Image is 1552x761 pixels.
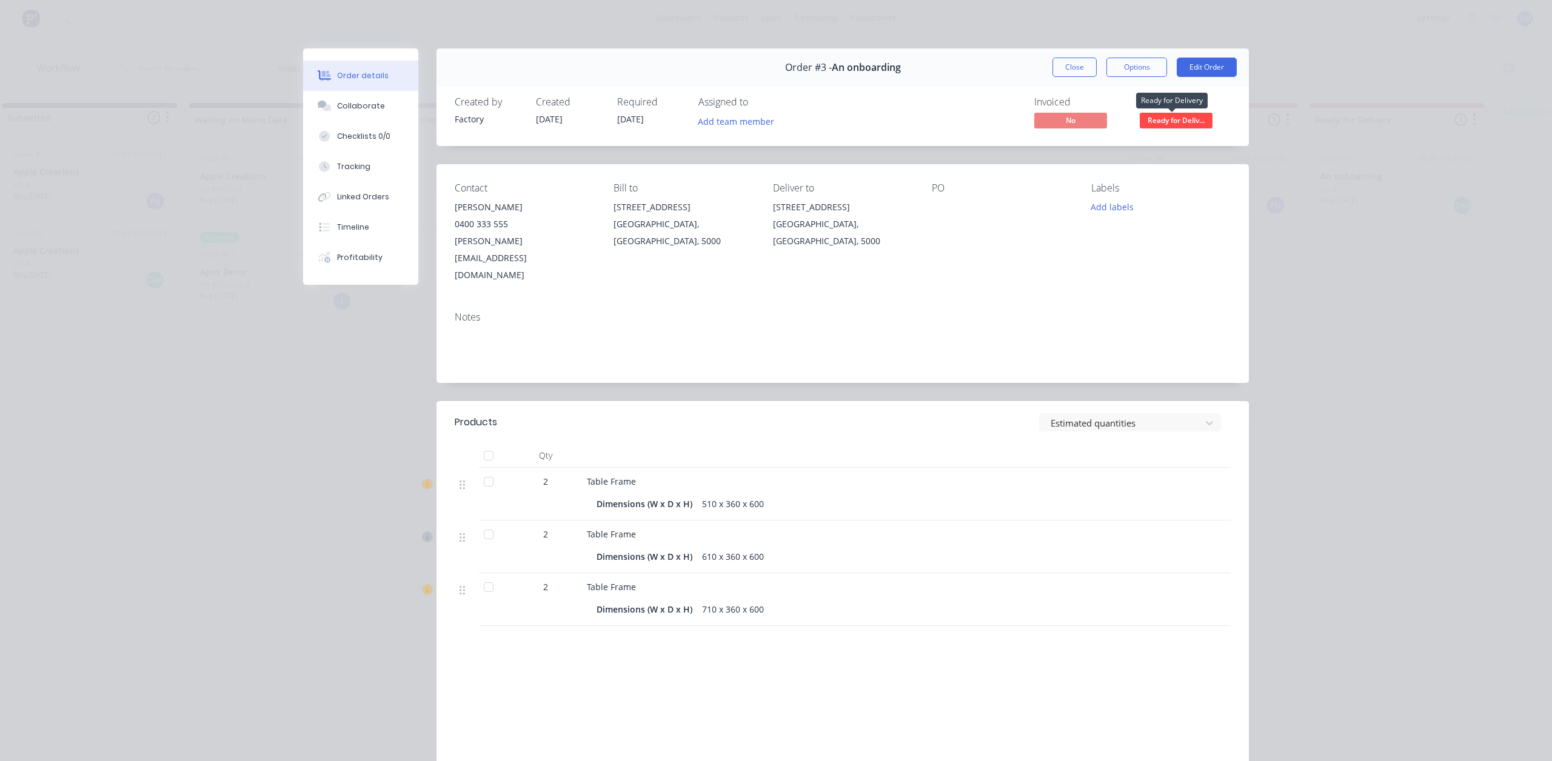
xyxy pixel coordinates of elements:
[698,96,820,108] div: Assigned to
[1034,96,1125,108] div: Invoiced
[303,61,418,91] button: Order details
[455,216,594,233] div: 0400 333 555
[773,199,912,216] div: [STREET_ADDRESS]
[303,91,418,121] button: Collaborate
[597,495,697,513] div: Dimensions (W x D x H)
[455,113,521,125] div: Factory
[697,548,769,565] div: 610 x 360 x 600
[1177,58,1237,77] button: Edit Order
[509,444,582,468] div: Qty
[455,199,594,216] div: [PERSON_NAME]
[337,191,389,202] div: Linked Orders
[1106,58,1167,77] button: Options
[773,199,912,250] div: [STREET_ADDRESS][GEOGRAPHIC_DATA], [GEOGRAPHIC_DATA], 5000
[697,495,769,513] div: 510 x 360 x 600
[1052,58,1097,77] button: Close
[1091,182,1231,194] div: Labels
[543,528,548,540] span: 2
[303,121,418,151] button: Checklists 0/0
[785,62,832,73] span: Order #3 -
[597,548,697,565] div: Dimensions (W x D x H)
[698,113,781,129] button: Add team member
[303,182,418,212] button: Linked Orders
[455,199,594,284] div: [PERSON_NAME]0400 333 555[PERSON_NAME][EMAIL_ADDRESS][DOMAIN_NAME]
[617,96,684,108] div: Required
[773,216,912,250] div: [GEOGRAPHIC_DATA], [GEOGRAPHIC_DATA], 5000
[587,528,636,540] span: Table Frame
[455,96,521,108] div: Created by
[1084,199,1140,215] button: Add labels
[337,161,370,172] div: Tracking
[932,182,1071,194] div: PO
[536,96,603,108] div: Created
[614,216,753,250] div: [GEOGRAPHIC_DATA], [GEOGRAPHIC_DATA], 5000
[614,199,753,250] div: [STREET_ADDRESS][GEOGRAPHIC_DATA], [GEOGRAPHIC_DATA], 5000
[455,415,497,430] div: Products
[543,580,548,593] span: 2
[303,242,418,273] button: Profitability
[692,113,781,129] button: Add team member
[337,101,385,111] div: Collaborate
[455,311,1231,323] div: Notes
[597,600,697,618] div: Dimensions (W x D x H)
[1136,93,1208,108] div: Ready for Delivery
[303,151,418,182] button: Tracking
[337,131,390,142] div: Checklists 0/0
[337,70,389,81] div: Order details
[773,182,912,194] div: Deliver to
[1140,113,1212,131] button: Ready for Deliv...
[1140,113,1212,128] span: Ready for Deliv...
[455,182,594,194] div: Contact
[337,222,369,233] div: Timeline
[587,476,636,487] span: Table Frame
[543,475,548,488] span: 2
[536,113,563,125] span: [DATE]
[455,233,594,284] div: [PERSON_NAME][EMAIL_ADDRESS][DOMAIN_NAME]
[832,62,901,73] span: An onboarding
[1034,113,1107,128] span: No
[614,182,753,194] div: Bill to
[337,252,383,263] div: Profitability
[614,199,753,216] div: [STREET_ADDRESS]
[587,581,636,593] span: Table Frame
[697,600,769,618] div: 710 x 360 x 600
[617,113,644,125] span: [DATE]
[303,212,418,242] button: Timeline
